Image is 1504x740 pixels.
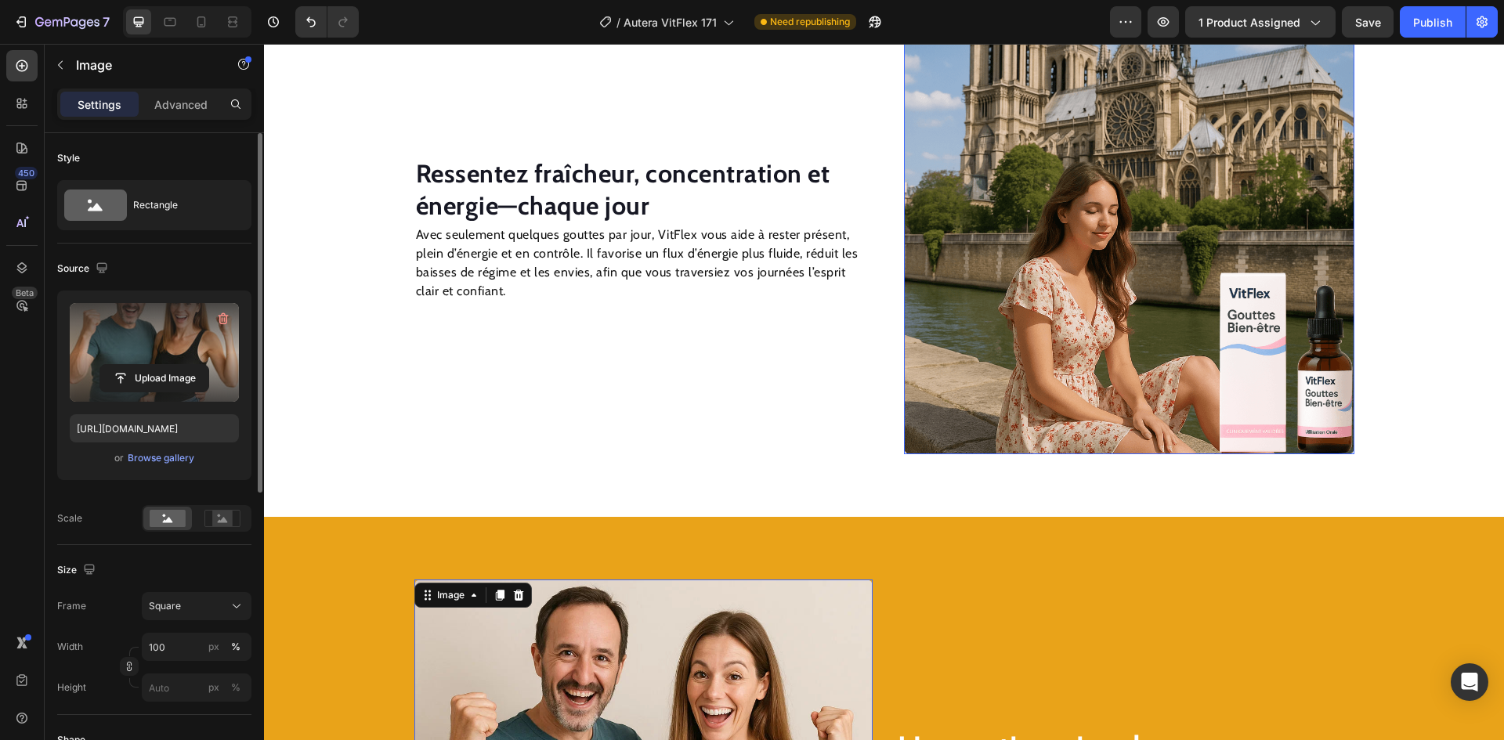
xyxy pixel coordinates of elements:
p: Advanced [154,96,208,113]
div: Browse gallery [128,451,194,465]
button: px [226,678,245,697]
label: Width [57,640,83,654]
div: Scale [57,511,82,525]
div: Rectangle [133,187,229,223]
div: % [231,640,240,654]
div: px [208,640,219,654]
button: 1 product assigned [1185,6,1336,38]
div: px [208,680,219,695]
div: Size [57,560,99,581]
input: px% [142,633,251,661]
span: or [114,449,124,467]
button: px [226,637,245,656]
div: Source [57,258,111,280]
div: Beta [12,287,38,299]
span: 1 product assigned [1198,14,1300,31]
p: Image [76,56,209,74]
div: Undo/Redo [295,6,359,38]
span: Save [1355,16,1381,29]
span: Square [149,599,181,613]
input: https://example.com/image.jpg [70,414,239,442]
button: % [204,637,223,656]
iframe: Design area [264,44,1504,740]
button: Browse gallery [127,450,195,466]
button: % [204,678,223,697]
p: Settings [78,96,121,113]
div: Style [57,151,80,165]
div: Publish [1413,14,1452,31]
button: 7 [6,6,117,38]
div: % [231,680,240,695]
div: 450 [15,167,38,179]
div: Open Intercom Messenger [1451,663,1488,701]
button: Square [142,592,251,620]
button: Save [1342,6,1394,38]
span: Need republishing [770,15,850,29]
input: px% [142,673,251,702]
button: Publish [1400,6,1466,38]
button: Upload Image [99,364,209,392]
label: Height [57,680,86,695]
label: Frame [57,599,86,613]
div: Image [170,544,204,558]
span: / [616,14,620,31]
p: 7 [103,13,110,31]
span: Autera VitFlex 171 [624,14,717,31]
